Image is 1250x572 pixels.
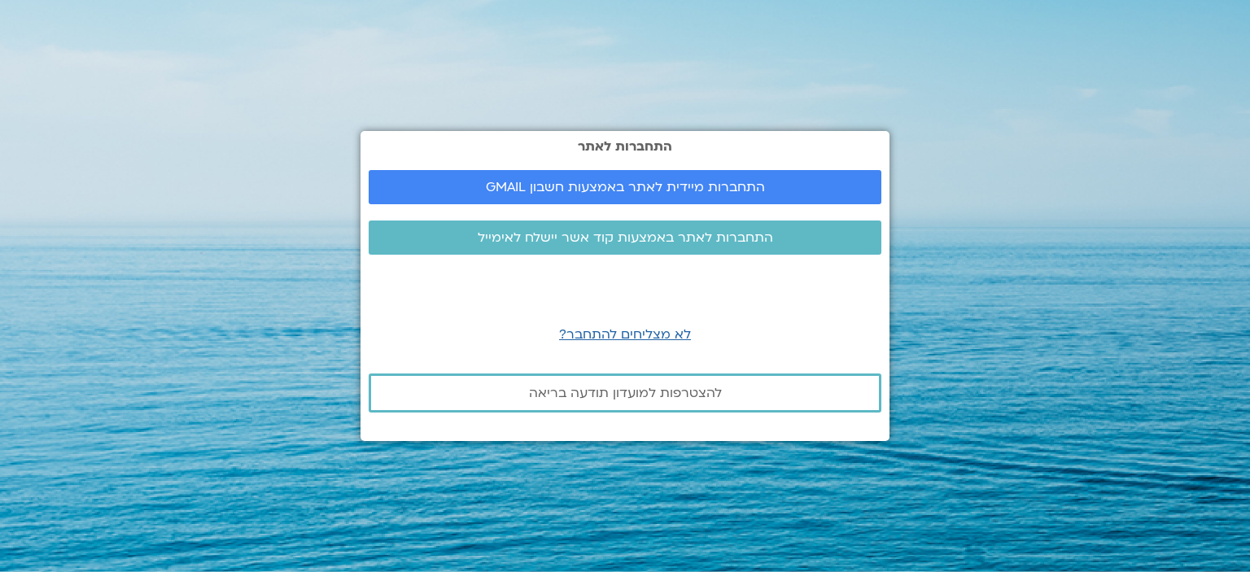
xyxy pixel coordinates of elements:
[478,230,773,245] span: התחברות לאתר באמצעות קוד אשר יישלח לאימייל
[369,170,881,204] a: התחברות מיידית לאתר באמצעות חשבון GMAIL
[369,221,881,255] a: התחברות לאתר באמצעות קוד אשר יישלח לאימייל
[529,386,722,400] span: להצטרפות למועדון תודעה בריאה
[369,139,881,154] h2: התחברות לאתר
[369,373,881,413] a: להצטרפות למועדון תודעה בריאה
[486,180,765,194] span: התחברות מיידית לאתר באמצעות חשבון GMAIL
[559,325,691,343] a: לא מצליחים להתחבר?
